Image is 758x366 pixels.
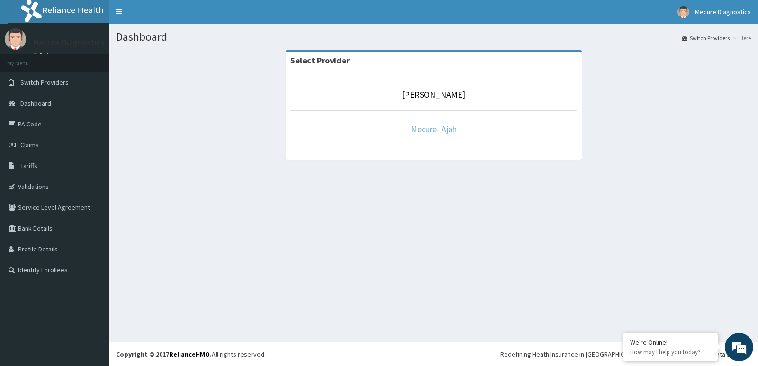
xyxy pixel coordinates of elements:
[500,349,751,359] div: Redefining Heath Insurance in [GEOGRAPHIC_DATA] using Telemedicine and Data Science!
[402,89,465,100] a: [PERSON_NAME]
[630,338,711,347] div: We're Online!
[169,350,210,358] a: RelianceHMO
[20,78,69,87] span: Switch Providers
[695,8,751,16] span: Mecure Diagnostics
[677,6,689,18] img: User Image
[411,124,457,134] a: Mecure- Ajah
[630,348,711,356] p: How may I help you today?
[109,342,758,366] footer: All rights reserved.
[20,99,51,107] span: Dashboard
[290,55,350,66] strong: Select Provider
[5,28,26,50] img: User Image
[116,31,751,43] h1: Dashboard
[731,34,751,42] li: Here
[682,34,730,42] a: Switch Providers
[20,141,39,149] span: Claims
[20,161,37,170] span: Tariffs
[33,52,56,58] a: Online
[116,350,212,358] strong: Copyright © 2017 .
[33,38,105,47] p: Mecure Diagnostics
